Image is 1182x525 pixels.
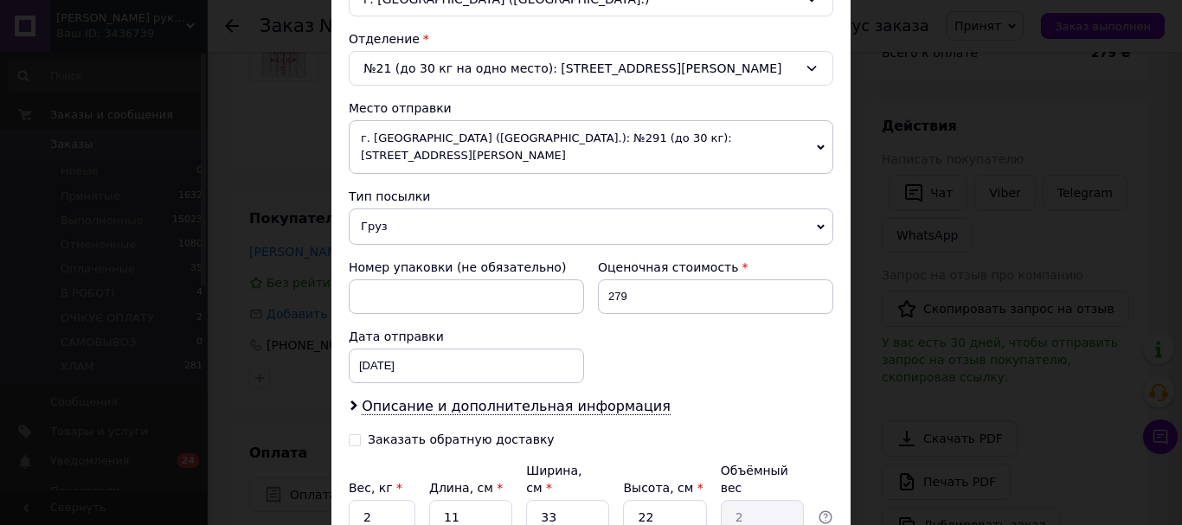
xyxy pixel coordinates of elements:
[349,51,833,86] div: №21 (до 30 кг на одно место): [STREET_ADDRESS][PERSON_NAME]
[349,328,584,345] div: Дата отправки
[429,481,503,495] label: Длина, см
[349,481,402,495] label: Вес, кг
[598,259,833,276] div: Оценочная стоимость
[349,259,584,276] div: Номер упаковки (не обязательно)
[349,189,430,203] span: Тип посылки
[349,120,833,174] span: г. [GEOGRAPHIC_DATA] ([GEOGRAPHIC_DATA].): №291 (до 30 кг): [STREET_ADDRESS][PERSON_NAME]
[526,464,581,495] label: Ширина, см
[362,398,671,415] span: Описание и дополнительная информация
[349,208,833,245] span: Груз
[623,481,703,495] label: Высота, см
[349,101,452,115] span: Место отправки
[721,462,804,496] div: Объёмный вес
[368,432,555,447] div: Заказать обратную доставку
[349,30,833,48] div: Отделение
